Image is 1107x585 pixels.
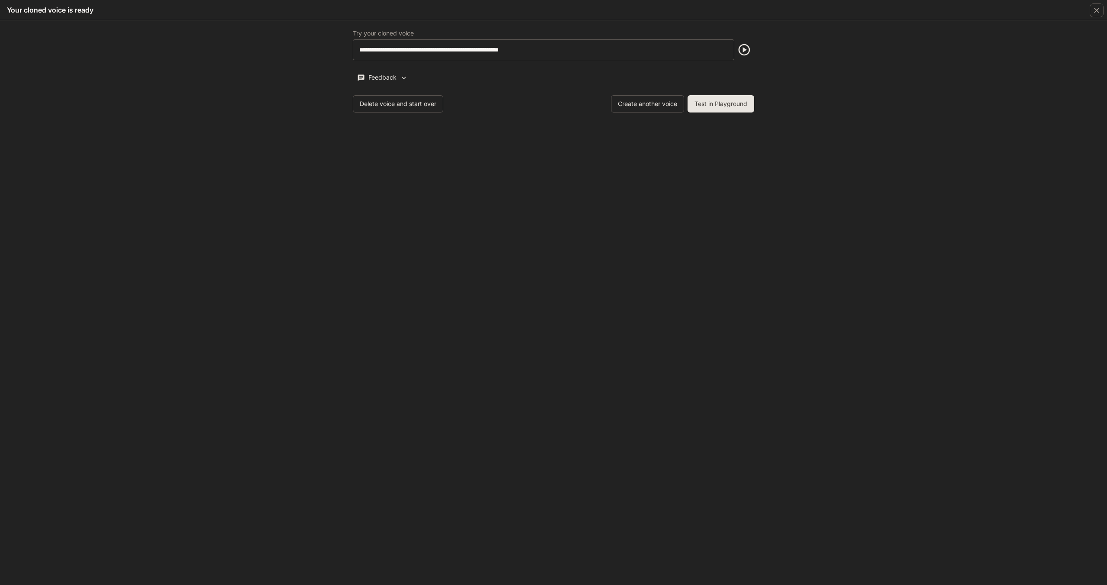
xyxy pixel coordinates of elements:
[7,5,93,15] h5: Your cloned voice is ready
[611,95,684,112] button: Create another voice
[688,95,754,112] button: Test in Playground
[353,30,414,36] p: Try your cloned voice
[353,95,443,112] button: Delete voice and start over
[353,71,412,85] button: Feedback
